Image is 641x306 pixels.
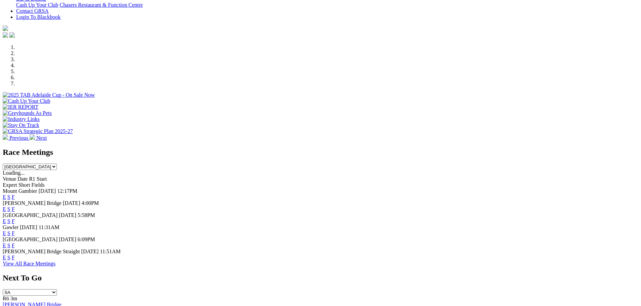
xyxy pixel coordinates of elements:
[12,230,15,236] a: F
[36,135,47,141] span: Next
[81,200,99,206] span: 4:00PM
[17,176,28,182] span: Date
[3,170,25,176] span: Loading...
[78,236,95,242] span: 6:09PM
[7,194,10,200] a: S
[7,255,10,260] a: S
[3,116,40,122] img: Industry Links
[19,182,30,188] span: Short
[3,32,8,38] img: facebook.svg
[16,8,48,14] a: Contact GRSA
[7,243,10,248] a: S
[63,200,80,206] span: [DATE]
[12,255,15,260] a: F
[3,134,8,140] img: chevron-left-pager-white.svg
[3,273,638,282] h2: Next To Go
[3,194,6,200] a: E
[16,2,58,8] a: Cash Up Your Club
[3,110,52,116] img: Greyhounds As Pets
[3,296,9,301] span: R6
[7,206,10,212] a: S
[3,92,95,98] img: 2025 TAB Adelaide Cup - On Sale Now
[29,176,47,182] span: R1 Start
[3,243,6,248] a: E
[3,148,638,157] h2: Race Meetings
[3,176,16,182] span: Venue
[3,261,56,266] a: View All Race Meetings
[3,98,50,104] img: Cash Up Your Club
[3,236,58,242] span: [GEOGRAPHIC_DATA]
[9,32,15,38] img: twitter.svg
[10,296,17,301] span: 3m
[3,255,6,260] a: E
[57,188,77,194] span: 12:17PM
[9,135,28,141] span: Previous
[3,212,58,218] span: [GEOGRAPHIC_DATA]
[7,230,10,236] a: S
[16,14,61,20] a: Login To Blackbook
[3,224,19,230] span: Gawler
[3,182,17,188] span: Expert
[3,188,37,194] span: Mount Gambier
[78,212,95,218] span: 5:58PM
[81,249,99,254] span: [DATE]
[30,134,35,140] img: chevron-right-pager-white.svg
[3,122,39,128] img: Stay On Track
[39,224,60,230] span: 11:31AM
[3,135,30,141] a: Previous
[3,104,38,110] img: IER REPORT
[39,188,56,194] span: [DATE]
[12,206,15,212] a: F
[16,2,638,8] div: Bar & Dining
[31,182,44,188] span: Fields
[59,212,76,218] span: [DATE]
[3,230,6,236] a: E
[59,236,76,242] span: [DATE]
[60,2,143,8] a: Chasers Restaurant & Function Centre
[3,249,80,254] span: [PERSON_NAME] Bridge Straight
[3,218,6,224] a: E
[3,26,8,31] img: logo-grsa-white.png
[12,243,15,248] a: F
[3,206,6,212] a: E
[12,194,15,200] a: F
[100,249,121,254] span: 11:51AM
[30,135,47,141] a: Next
[12,218,15,224] a: F
[3,200,62,206] span: [PERSON_NAME] Bridge
[7,218,10,224] a: S
[3,128,73,134] img: GRSA Strategic Plan 2025-27
[20,224,37,230] span: [DATE]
